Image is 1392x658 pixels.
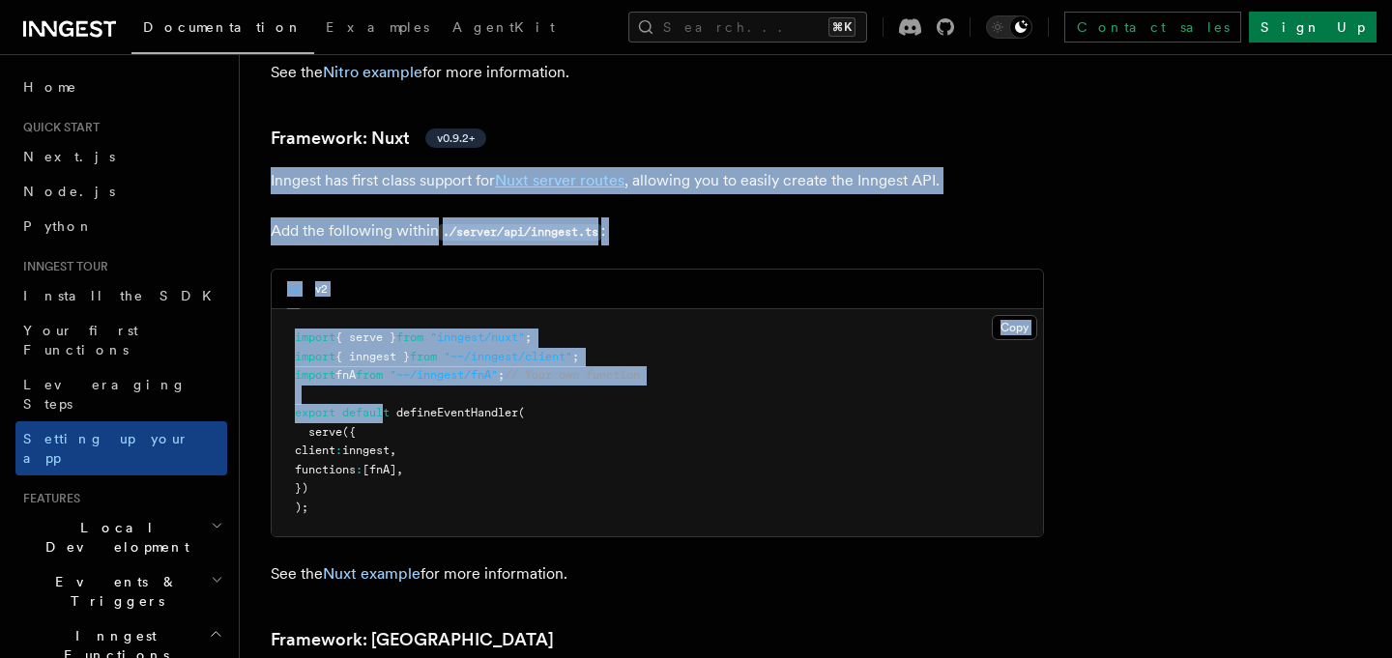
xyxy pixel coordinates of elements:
a: AgentKit [441,6,566,52]
span: [fnA] [362,463,396,476]
span: import [295,368,335,382]
span: }) [295,481,308,495]
span: : [335,443,342,457]
button: Search...⌘K [628,12,867,43]
span: : [356,463,362,476]
span: { serve } [335,330,396,344]
span: export [295,406,335,419]
span: v0.9.2+ [437,130,475,146]
span: Features [15,491,80,506]
a: Home [15,70,227,104]
span: "~~/inngest/fnA" [390,368,498,382]
span: default [342,406,390,419]
span: from [356,368,383,382]
span: AgentKit [452,19,555,35]
span: from [410,350,437,363]
span: Home [23,77,77,97]
p: Inngest has first class support for , allowing you to easily create the Inngest API. [271,167,1044,194]
span: Local Development [15,518,211,557]
span: fnA [335,368,356,382]
a: Node.js [15,174,227,209]
a: Nuxt server routes [495,171,624,189]
span: from [396,330,423,344]
span: Examples [326,19,429,35]
button: Toggle dark mode [986,15,1032,39]
span: Setting up your app [23,431,189,466]
span: ; [572,350,579,363]
span: Next.js [23,149,115,164]
span: Leveraging Steps [23,377,187,412]
a: Next.js [15,139,227,174]
span: client [295,443,335,457]
a: Examples [314,6,441,52]
code: ./server/api/inngest.ts [439,224,601,241]
span: , [390,443,396,457]
button: Copy [992,315,1037,340]
a: Nuxt example [323,564,420,583]
span: Your first Functions [23,323,138,358]
p: See the for more information. [271,59,1044,86]
a: Framework: Nuxtv0.9.2+ [271,125,486,152]
kbd: ⌘K [828,17,855,37]
span: import [295,330,335,344]
span: ({ [342,425,356,439]
button: Local Development [15,510,227,564]
a: Nitro example [323,63,422,81]
span: // Your own function [505,368,640,382]
span: import [295,350,335,363]
a: Leveraging Steps [15,367,227,421]
span: serve [308,425,342,439]
a: Documentation [131,6,314,54]
span: Documentation [143,19,303,35]
span: ; [525,330,532,344]
span: Events & Triggers [15,572,211,611]
span: Install the SDK [23,288,223,303]
button: Events & Triggers [15,564,227,618]
a: Sign Up [1249,12,1377,43]
span: defineEventHandler [396,406,518,419]
span: ( [518,406,525,419]
p: Add the following within : [271,217,1044,245]
span: "inngest/nuxt" [430,330,525,344]
a: Framework: [GEOGRAPHIC_DATA] [271,626,554,653]
p: See the for more information. [271,560,1044,587]
span: ; [498,368,505,382]
span: ); [295,501,308,514]
a: Python [15,209,227,243]
span: { inngest } [335,350,410,363]
span: functions [295,463,356,476]
a: Install the SDK [15,278,227,313]
span: Quick start [15,120,100,135]
button: v2 [315,270,328,309]
span: "~~/inngest/client" [444,350,572,363]
a: Setting up your app [15,421,227,475]
span: inngest [342,443,390,457]
button: v3 [287,270,300,309]
a: Contact sales [1064,12,1241,43]
span: Inngest tour [15,259,108,274]
span: , [396,463,403,476]
span: Node.js [23,184,115,199]
span: Python [23,218,94,234]
a: Your first Functions [15,313,227,367]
